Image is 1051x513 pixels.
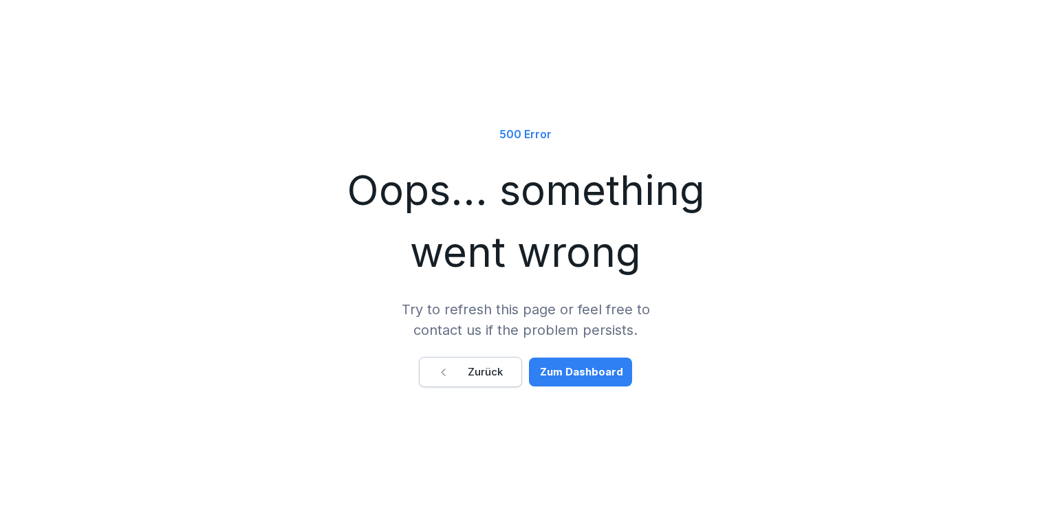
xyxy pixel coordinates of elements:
p: 500 Error [499,126,552,142]
p: Try to refresh this page or feel free to contact us if the problem persists. [388,299,663,340]
h1: Oops... something went wrong [319,159,732,283]
button: Zurück [419,357,522,387]
div: Zurück [438,364,503,380]
button: Zum Dashboard [529,358,632,386]
div: Zum Dashboard [540,364,623,380]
